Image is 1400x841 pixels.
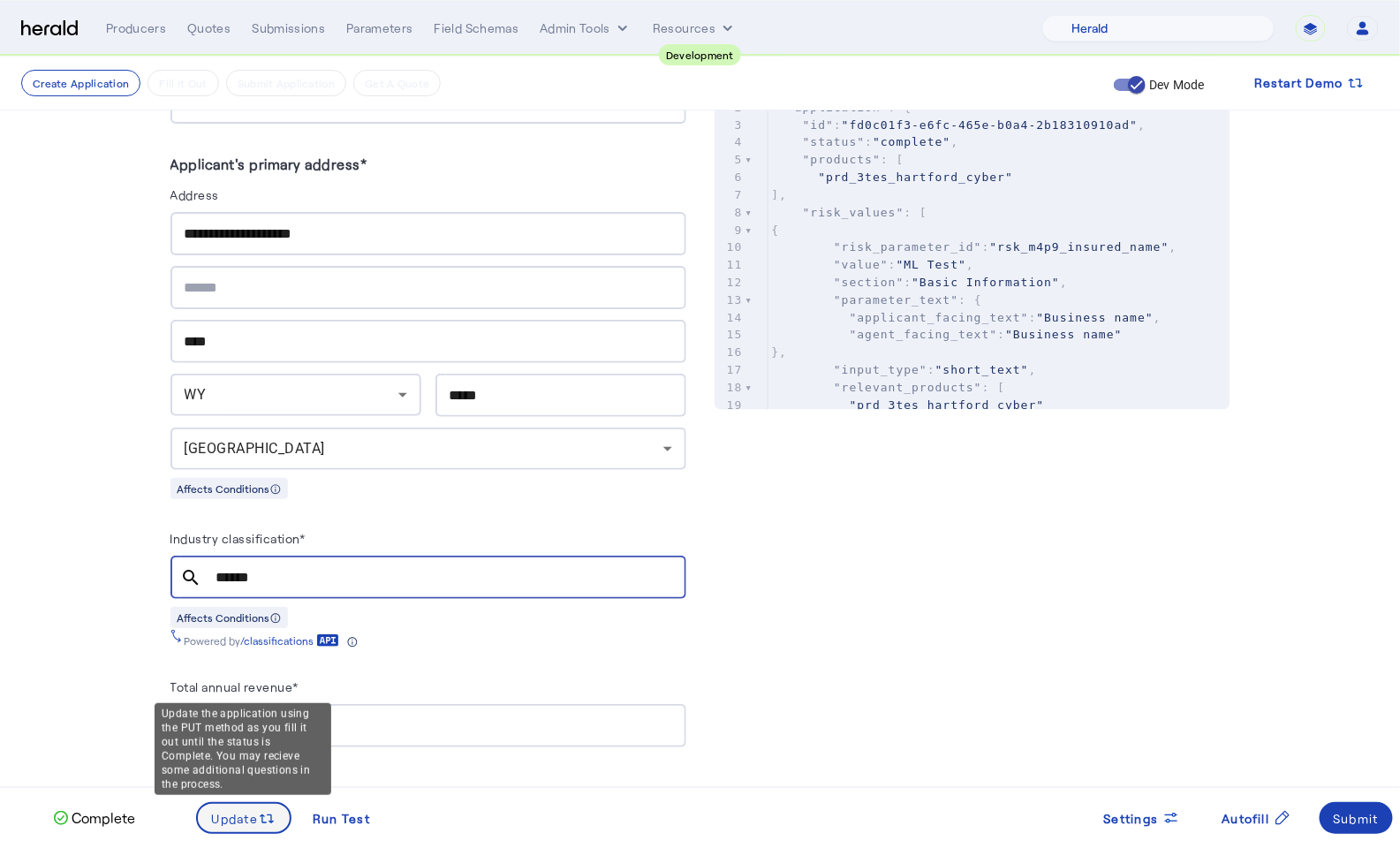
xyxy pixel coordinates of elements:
[715,35,1230,375] herald-code-block: Response
[715,117,745,134] div: 3
[540,19,632,37] button: internal dropdown menu
[715,151,745,169] div: 5
[148,70,218,96] button: Fill it Out
[715,344,745,361] div: 16
[772,258,975,271] span: : ,
[715,256,745,274] div: 11
[1146,76,1205,94] label: Dev Mode
[1254,72,1343,94] span: Restart Demo
[212,809,259,828] span: Update
[226,70,346,96] button: Submit Application
[772,328,1123,341] span: :
[1005,328,1122,341] span: "Business name"
[834,293,958,307] span: "parameter_text"
[715,292,745,309] div: 13
[715,326,745,344] div: 15
[772,224,780,237] span: {
[170,155,367,172] label: Applicant's primary address*
[842,118,1138,132] span: "fd0c01f3-e6fc-465e-b0a4-2b18310910ad"
[772,153,904,166] span: : [
[715,133,745,151] div: 4
[653,19,737,37] button: Resources dropdown menu
[803,118,834,132] span: "id"
[1037,311,1154,324] span: "Business name"
[155,703,331,795] div: Update the application using the PUT method as you fill it out until the status is Complete. You ...
[715,169,745,186] div: 6
[106,19,166,37] div: Producers
[715,186,745,204] div: 7
[772,363,1037,376] span: : ,
[772,118,1146,132] span: : ,
[897,258,966,271] span: "ML Test"
[170,187,220,202] label: Address
[803,135,866,148] span: "status"
[772,381,1006,394] span: : [
[659,44,741,65] div: Development
[772,311,1162,324] span: : ,
[772,240,1177,254] span: : ,
[772,101,912,114] span: : {
[912,276,1060,289] span: "Basic Information"
[1104,809,1159,828] span: Settings
[715,222,745,239] div: 9
[185,386,207,403] span: WY
[772,293,982,307] span: : {
[1090,802,1194,834] button: Settings
[834,381,982,394] span: "relevant_products"
[803,206,904,219] span: "risk_values"
[715,239,745,256] div: 10
[1222,809,1270,828] span: Autofill
[21,70,140,96] button: Create Application
[170,679,299,694] label: Total annual revenue*
[68,807,135,829] p: Complete
[353,70,441,96] button: Get A Quote
[850,328,998,341] span: "agent_facing_text"
[935,363,1029,376] span: "short_text"
[772,188,788,201] span: ],
[185,633,358,648] div: Powered by
[715,397,745,414] div: 19
[715,361,745,379] div: 17
[834,240,982,254] span: "risk_parameter_id"
[170,531,306,546] label: Industry classification*
[715,204,745,222] div: 8
[1240,67,1379,99] button: Restart Demo
[787,101,889,114] span: "application"
[772,206,928,219] span: : [
[187,19,231,37] div: Quotes
[252,19,325,37] div: Submissions
[346,19,413,37] div: Parameters
[1320,802,1394,834] button: Submit
[803,153,881,166] span: "products"
[772,276,1069,289] span: : ,
[834,276,904,289] span: "section"
[170,607,288,628] div: Affects Conditions
[715,379,745,397] div: 18
[834,258,889,271] span: "value"
[196,802,292,834] button: Update
[990,240,1169,254] span: "rsk_m4p9_insured_name"
[435,19,519,37] div: Field Schemas
[21,20,78,37] img: Herald Logo
[772,345,788,359] span: },
[170,478,288,499] div: Affects Conditions
[715,274,745,292] div: 12
[1208,802,1305,834] button: Autofill
[772,135,959,148] span: : ,
[241,633,339,648] a: /classifications
[185,440,326,457] span: [GEOGRAPHIC_DATA]
[850,398,1045,412] span: "prd_3tes_hartford_cyber"
[850,311,1029,324] span: "applicant_facing_text"
[715,309,745,327] div: 14
[170,567,213,588] mat-icon: search
[873,135,950,148] span: "complete"
[818,170,1013,184] span: "prd_3tes_hartford_cyber"
[313,809,370,828] div: Run Test
[1334,809,1380,828] div: Submit
[299,802,384,834] button: Run Test
[834,363,927,376] span: "input_type"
